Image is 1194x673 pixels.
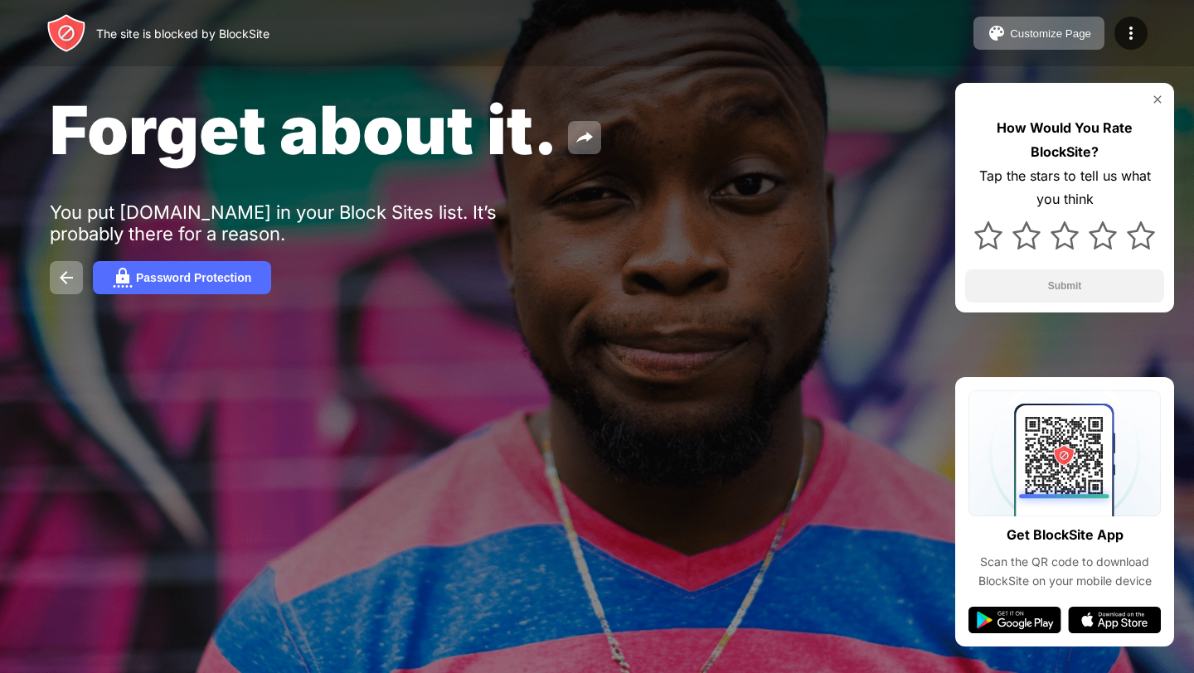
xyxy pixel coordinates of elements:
img: menu-icon.svg [1121,23,1141,43]
img: pallet.svg [987,23,1007,43]
span: Forget about it. [50,90,558,170]
img: star.svg [1127,221,1155,249]
img: header-logo.svg [46,13,86,53]
div: You put [DOMAIN_NAME] in your Block Sites list. It’s probably there for a reason. [50,201,562,245]
button: Password Protection [93,261,271,294]
img: star.svg [974,221,1002,249]
div: The site is blocked by BlockSite [96,27,269,41]
img: rate-us-close.svg [1151,93,1164,106]
div: Scan the QR code to download BlockSite on your mobile device [968,553,1161,590]
img: app-store.svg [1068,607,1161,633]
div: Customize Page [1010,27,1091,40]
div: Tap the stars to tell us what you think [965,164,1164,212]
img: star.svg [1051,221,1079,249]
img: password.svg [113,268,133,288]
div: Password Protection [136,271,251,284]
img: qrcode.svg [968,390,1161,516]
img: star.svg [1089,221,1117,249]
img: google-play.svg [968,607,1061,633]
div: Get BlockSite App [1007,523,1124,547]
button: Customize Page [973,17,1104,50]
button: Submit [965,269,1164,303]
img: back.svg [56,268,76,288]
img: share.svg [575,128,595,148]
div: How Would You Rate BlockSite? [965,116,1164,164]
img: star.svg [1012,221,1041,249]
